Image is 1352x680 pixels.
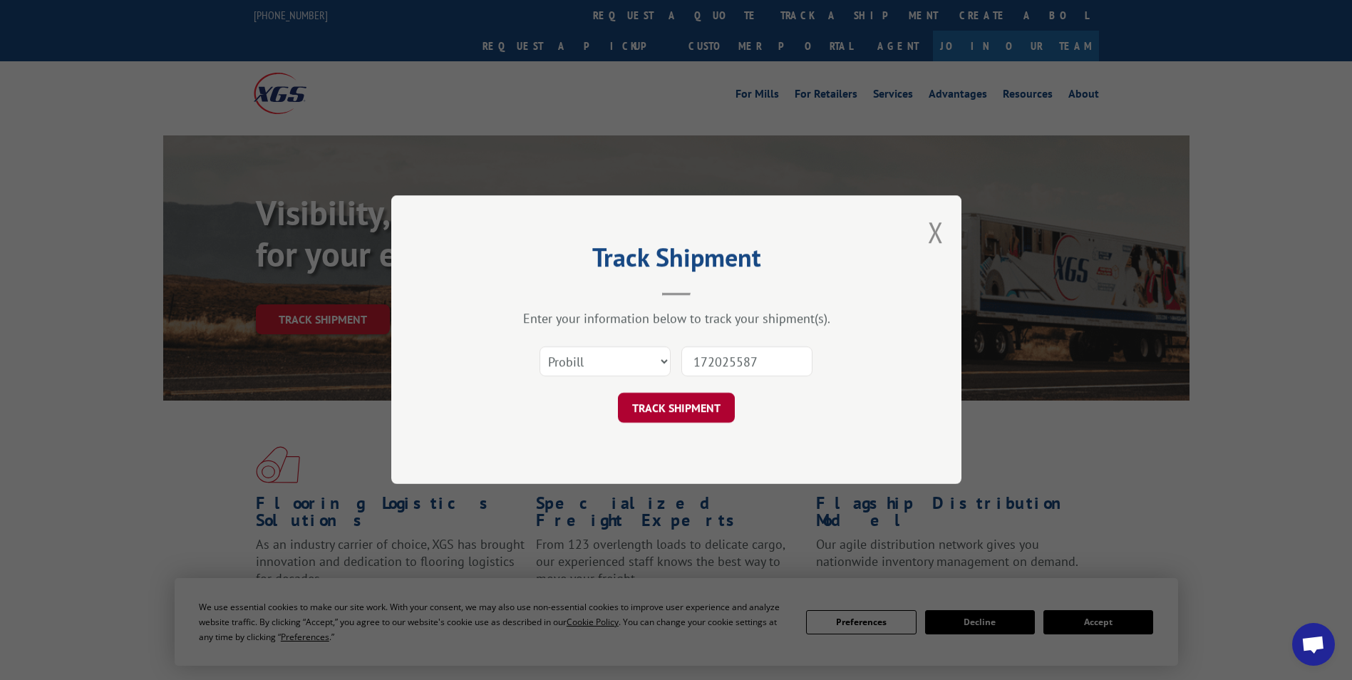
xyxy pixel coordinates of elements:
div: Enter your information below to track your shipment(s). [463,311,890,327]
input: Number(s) [681,347,812,377]
h2: Track Shipment [463,247,890,274]
div: Open chat [1292,623,1335,666]
button: Close modal [928,213,944,251]
button: TRACK SHIPMENT [618,393,735,423]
